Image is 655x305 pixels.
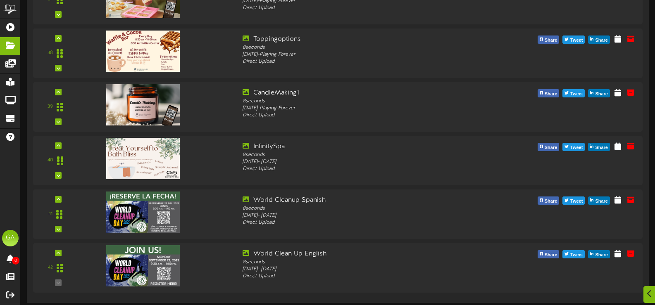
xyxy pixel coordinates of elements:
[243,166,484,173] div: Direct Upload
[12,257,19,265] span: 0
[243,35,484,44] div: Toppingoptions
[562,196,585,205] button: Tweet
[538,89,560,97] button: Share
[588,143,610,151] button: Share
[243,98,484,105] div: 8 seconds
[543,90,559,99] span: Share
[588,35,610,44] button: Share
[243,273,484,280] div: Direct Upload
[588,196,610,205] button: Share
[48,50,53,57] div: 38
[593,143,610,152] span: Share
[588,250,610,258] button: Share
[243,266,484,273] div: [DATE] - [DATE]
[243,112,484,119] div: Direct Upload
[543,143,559,152] span: Share
[569,90,584,99] span: Tweet
[562,89,585,97] button: Tweet
[106,192,180,233] img: bab06180-4434-46ed-9cd9-af8d371a70d7.jpg
[106,138,180,179] img: f3d778f8-adaf-47fb-9a0c-6d11d177b4cf.png
[593,197,610,206] span: Share
[243,88,484,98] div: CandleMaking1
[243,259,484,266] div: 8 seconds
[569,197,584,206] span: Tweet
[243,58,484,65] div: Direct Upload
[588,89,610,97] button: Share
[243,196,484,205] div: World Cleanup Spanish
[48,157,53,164] div: 40
[562,250,585,258] button: Tweet
[243,219,484,226] div: Direct Upload
[48,210,52,218] div: 41
[538,196,560,205] button: Share
[243,5,484,12] div: Direct Upload
[538,143,560,151] button: Share
[593,36,610,45] span: Share
[243,205,484,212] div: 8 seconds
[243,51,484,58] div: [DATE] - Playing Forever
[543,197,559,206] span: Share
[569,36,584,45] span: Tweet
[2,230,19,246] div: GA
[569,251,584,260] span: Tweet
[562,143,585,151] button: Tweet
[538,250,560,258] button: Share
[243,212,484,219] div: [DATE] - [DATE]
[243,158,484,166] div: [DATE] - [DATE]
[543,36,559,45] span: Share
[48,264,53,271] div: 42
[243,142,484,151] div: InfinitySpa
[106,245,180,286] img: c943b632-4e58-448f-b334-69fe7e687d6d.jpg
[106,84,180,125] img: a039e5e8-0440-463e-916a-2c6805b473dd.png
[543,251,559,260] span: Share
[243,105,484,112] div: [DATE] - Playing Forever
[106,31,180,72] img: 7452e81e-a3a8-4074-a407-eeeff90db0ee.jpg
[243,249,484,259] div: World Clean Up English
[243,44,484,51] div: 8 seconds
[593,251,610,260] span: Share
[243,151,484,158] div: 8 seconds
[569,143,584,152] span: Tweet
[562,35,585,44] button: Tweet
[48,103,53,110] div: 39
[593,90,610,99] span: Share
[538,35,560,44] button: Share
